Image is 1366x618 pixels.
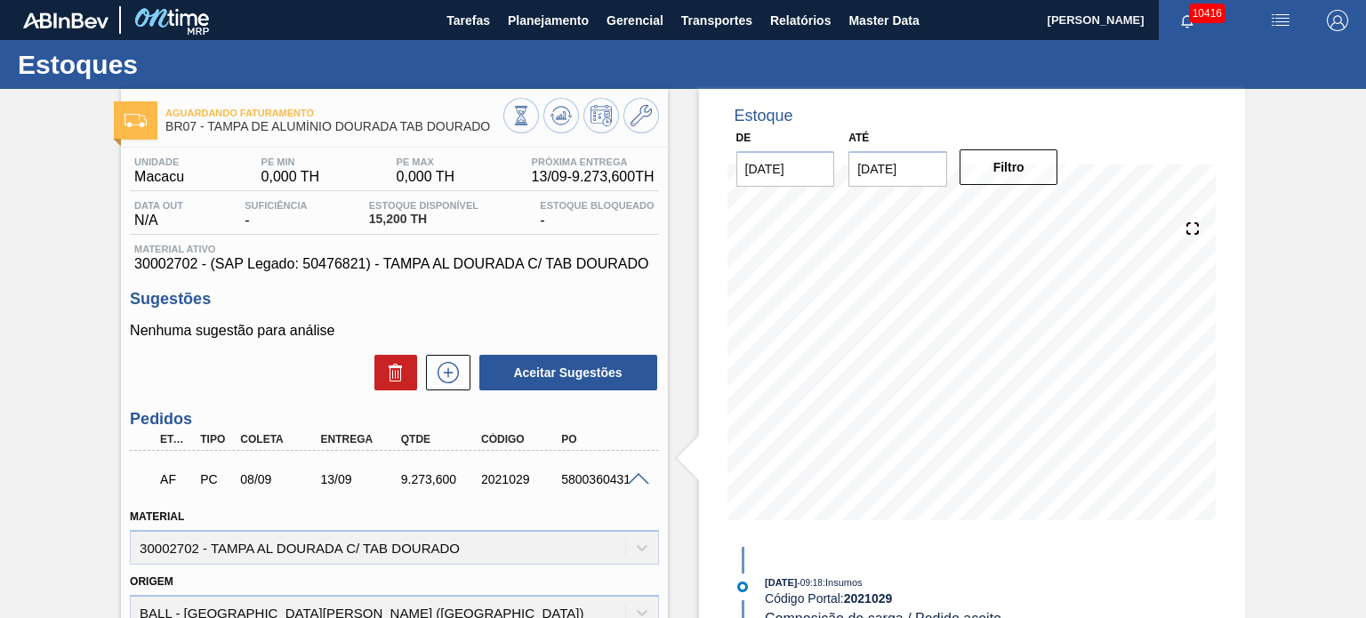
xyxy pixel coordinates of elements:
span: Planejamento [508,10,589,31]
h1: Estoques [18,54,333,75]
button: Notificações [1159,8,1216,33]
input: dd/mm/yyyy [848,151,947,187]
span: PE MIN [261,157,320,167]
span: Unidade [134,157,184,167]
img: TNhmsLtSVTkK8tSr43FrP2fwEKptu5GPRR3wAAAABJRU5ErkJggg== [23,12,108,28]
span: Suficiência [245,200,307,211]
div: Estoque [735,107,793,125]
span: BR07 - TAMPA DE ALUMÍNIO DOURADA TAB DOURADO [165,120,502,133]
div: Pedido de Compra [196,472,236,486]
div: Aceitar Sugestões [470,353,659,392]
img: atual [737,582,748,592]
button: Atualizar Gráfico [543,98,579,133]
span: PE MAX [397,157,455,167]
span: [DATE] [765,577,797,588]
span: Transportes [681,10,752,31]
span: Próxima Entrega [532,157,655,167]
div: Tipo [196,433,236,445]
div: 13/09/2025 [317,472,405,486]
span: Gerencial [607,10,663,31]
button: Programar Estoque [583,98,619,133]
div: - [535,200,658,229]
div: Etapa [156,433,196,445]
div: Aguardando Faturamento [156,460,196,499]
p: Nenhuma sugestão para análise [130,323,658,339]
div: 9.273,600 [397,472,485,486]
div: Entrega [317,433,405,445]
span: Master Data [848,10,919,31]
div: 2021029 [477,472,565,486]
span: Estoque Bloqueado [540,200,654,211]
h3: Pedidos [130,410,658,429]
label: Até [848,132,869,144]
label: De [736,132,751,144]
button: Filtro [960,149,1058,185]
strong: 2021029 [844,591,893,606]
label: Material [130,510,184,523]
div: Excluir Sugestões [366,355,417,390]
div: Código Portal: [765,591,1187,606]
span: Aguardando Faturamento [165,108,502,118]
span: Material ativo [134,244,654,254]
img: Logout [1327,10,1348,31]
span: Relatórios [770,10,831,31]
div: 08/09/2025 [236,472,324,486]
img: Ícone [125,114,147,127]
div: N/A [130,200,188,229]
div: 5800360431 [557,472,645,486]
span: 0,000 TH [261,169,320,185]
button: Ir ao Master Data / Geral [623,98,659,133]
span: 10416 [1189,4,1225,23]
h3: Sugestões [130,290,658,309]
label: Origem [130,575,173,588]
img: userActions [1270,10,1291,31]
span: Macacu [134,169,184,185]
span: Data out [134,200,183,211]
div: Código [477,433,565,445]
span: - 09:18 [798,578,823,588]
div: - [240,200,311,229]
div: PO [557,433,645,445]
div: Coleta [236,433,324,445]
span: 30002702 - (SAP Legado: 50476821) - TAMPA AL DOURADA C/ TAB DOURADO [134,256,654,272]
div: Qtde [397,433,485,445]
p: AF [160,472,191,486]
button: Aceitar Sugestões [479,355,657,390]
button: Visão Geral dos Estoques [503,98,539,133]
span: : Insumos [823,577,863,588]
span: 0,000 TH [397,169,455,185]
span: Tarefas [446,10,490,31]
div: Nova sugestão [417,355,470,390]
span: 13/09 - 9.273,600 TH [532,169,655,185]
input: dd/mm/yyyy [736,151,835,187]
span: Estoque Disponível [369,200,478,211]
span: 15,200 TH [369,213,478,226]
